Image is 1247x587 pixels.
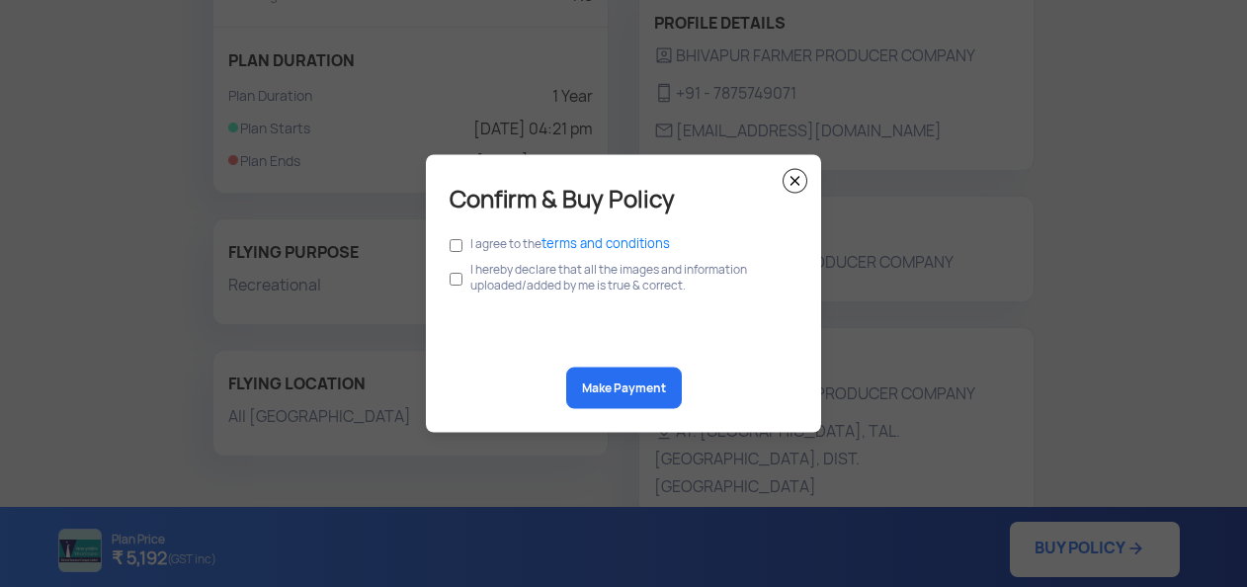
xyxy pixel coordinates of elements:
[470,262,790,293] label: I hereby declare that all the images and information uploaded/added by me is true & correct.
[470,236,670,252] label: I agree to the
[450,179,797,219] h5: Confirm & Buy Policy
[541,235,670,252] span: terms and conditions
[783,169,807,194] img: close
[566,368,682,409] button: Make Payment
